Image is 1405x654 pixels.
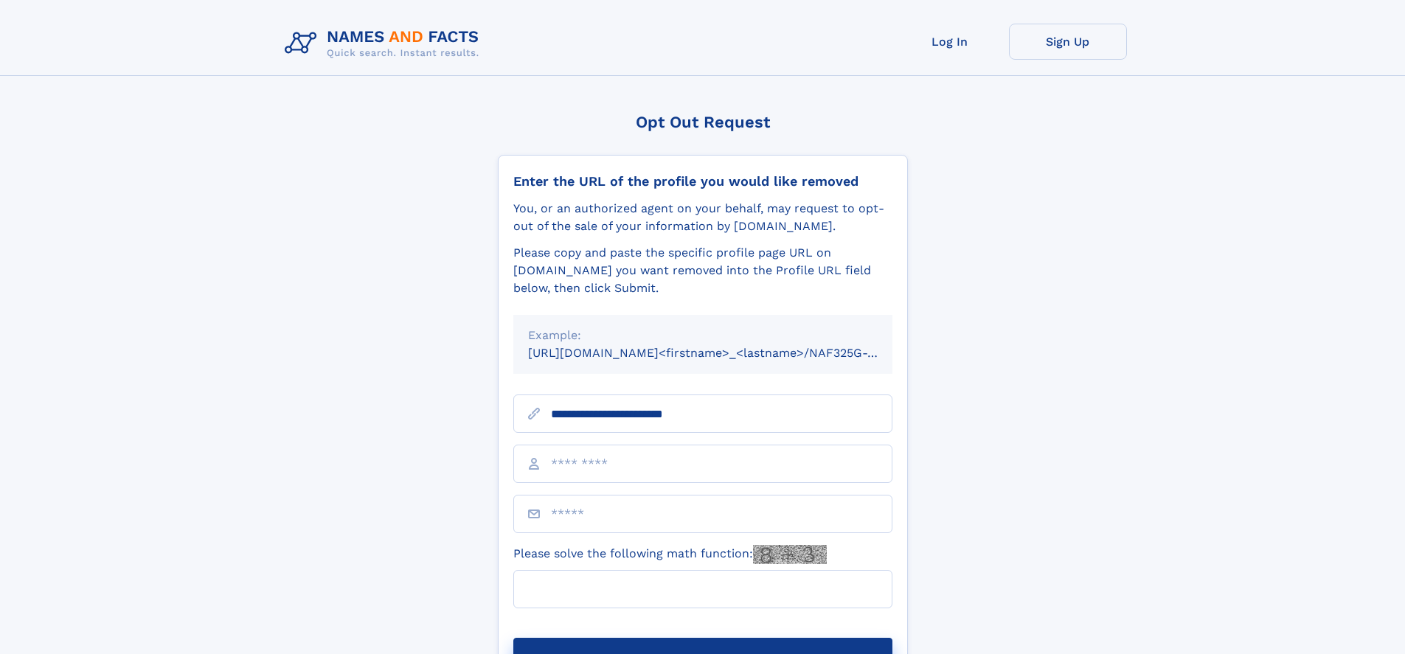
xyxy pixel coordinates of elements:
a: Log In [891,24,1009,60]
div: You, or an authorized agent on your behalf, may request to opt-out of the sale of your informatio... [513,200,892,235]
img: Logo Names and Facts [279,24,491,63]
div: Please copy and paste the specific profile page URL on [DOMAIN_NAME] you want removed into the Pr... [513,244,892,297]
a: Sign Up [1009,24,1127,60]
div: Example: [528,327,878,344]
small: [URL][DOMAIN_NAME]<firstname>_<lastname>/NAF325G-xxxxxxxx [528,346,920,360]
label: Please solve the following math function: [513,545,827,564]
div: Opt Out Request [498,113,908,131]
div: Enter the URL of the profile you would like removed [513,173,892,189]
